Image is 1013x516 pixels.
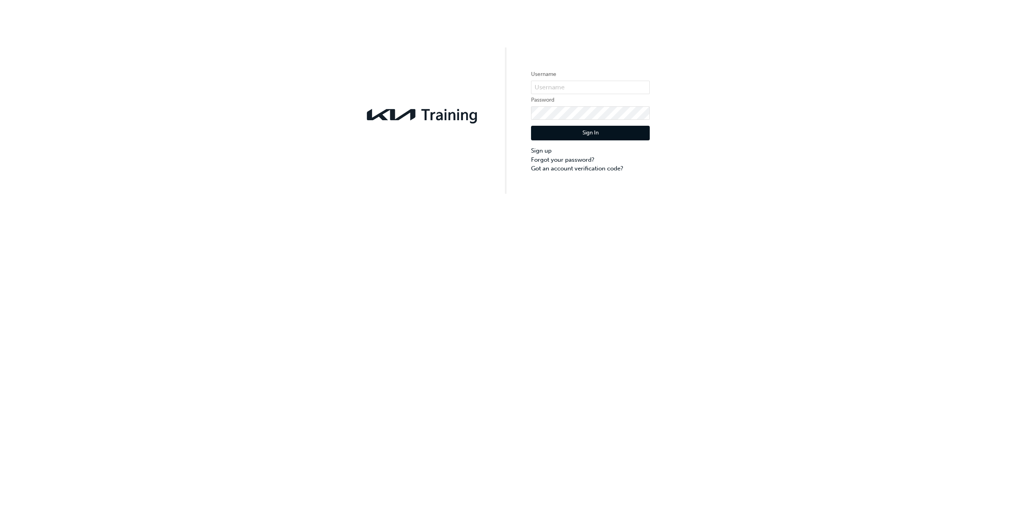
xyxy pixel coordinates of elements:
input: Username [531,81,650,94]
button: Sign In [531,126,650,141]
a: Got an account verification code? [531,164,650,173]
img: kia-training [363,104,482,125]
label: Password [531,95,650,105]
label: Username [531,70,650,79]
a: Forgot your password? [531,155,650,164]
a: Sign up [531,146,650,155]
